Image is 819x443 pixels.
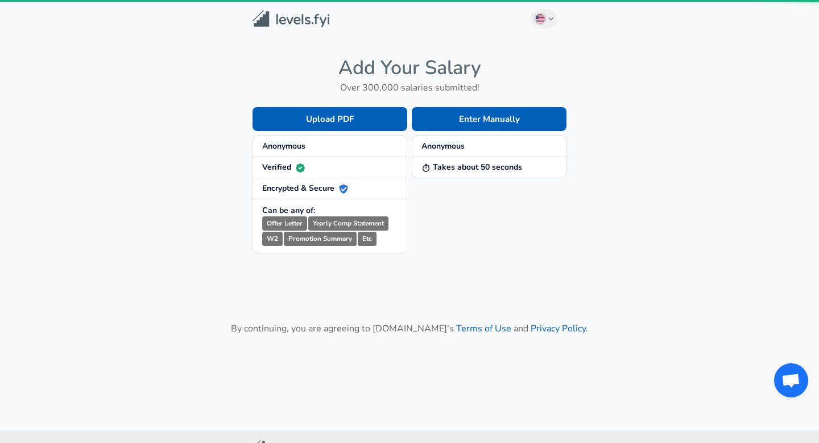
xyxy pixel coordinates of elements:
[284,232,357,246] small: Promotion Summary
[421,141,465,151] strong: Anonymous
[412,107,566,131] button: Enter Manually
[358,232,377,246] small: Etc
[308,216,388,231] small: Yearly Comp Statement
[262,162,305,173] strong: Verified
[253,56,566,80] h4: Add Your Salary
[262,183,348,194] strong: Encrypted & Secure
[262,141,305,151] strong: Anonymous
[536,14,545,23] img: English (US)
[531,322,586,335] a: Privacy Policy
[531,9,558,28] button: English (US)
[253,80,566,96] h6: Over 300,000 salaries submitted!
[774,363,808,397] div: Open chat
[262,216,307,231] small: Offer Letter
[421,162,522,173] strong: Takes about 50 seconds
[262,232,283,246] small: W2
[253,107,407,131] button: Upload PDF
[456,322,511,335] a: Terms of Use
[253,10,329,28] img: Levels.fyi
[262,205,315,216] strong: Can be any of:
